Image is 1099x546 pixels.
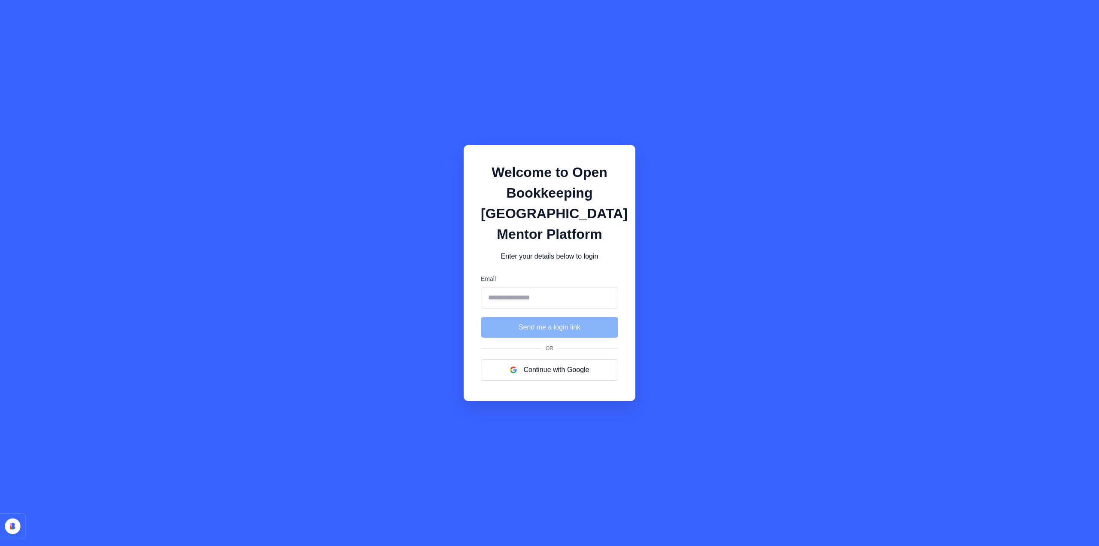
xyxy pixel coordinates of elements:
button: Continue with Google [481,359,618,381]
img: google logo [510,366,517,373]
p: Enter your details below to login [481,251,618,262]
span: Or [542,345,557,352]
button: Send me a login link [481,317,618,338]
label: Email [481,275,618,284]
h1: Welcome to Open Bookkeeping [GEOGRAPHIC_DATA] Mentor Platform [481,162,618,244]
